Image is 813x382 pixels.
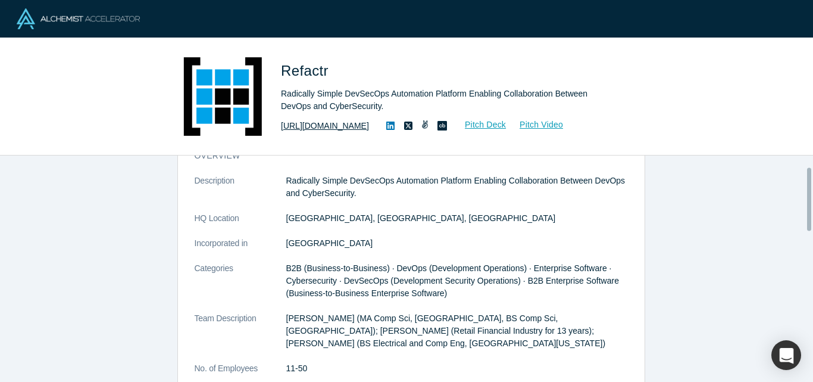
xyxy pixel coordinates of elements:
span: Refactr [281,63,333,79]
img: Alchemist Logo [17,8,140,29]
a: Pitch Video [506,118,564,132]
span: B2B (Business-to-Business) · DevOps (Development Operations) · Enterprise Software · Cybersecurit... [286,263,619,298]
dt: Categories [195,262,286,312]
h3: overview [195,150,611,162]
dt: HQ Location [195,212,286,237]
dt: Incorporated in [195,237,286,262]
dd: 11-50 [286,362,628,375]
dt: Description [195,175,286,212]
dt: Team Description [195,312,286,362]
p: [PERSON_NAME] (MA Comp Sci, [GEOGRAPHIC_DATA], BS Comp Sci, [GEOGRAPHIC_DATA]); [PERSON_NAME] (Re... [286,312,628,350]
dd: [GEOGRAPHIC_DATA] [286,237,628,250]
p: Radically Simple DevSecOps Automation Platform Enabling Collaboration Between DevOps and CyberSec... [286,175,628,200]
a: [URL][DOMAIN_NAME] [281,120,369,132]
a: Pitch Deck [452,118,506,132]
div: Radically Simple DevSecOps Automation Platform Enabling Collaboration Between DevOps and CyberSec... [281,88,614,113]
dd: [GEOGRAPHIC_DATA], [GEOGRAPHIC_DATA], [GEOGRAPHIC_DATA] [286,212,628,225]
img: Refactr's Logo [181,55,264,138]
